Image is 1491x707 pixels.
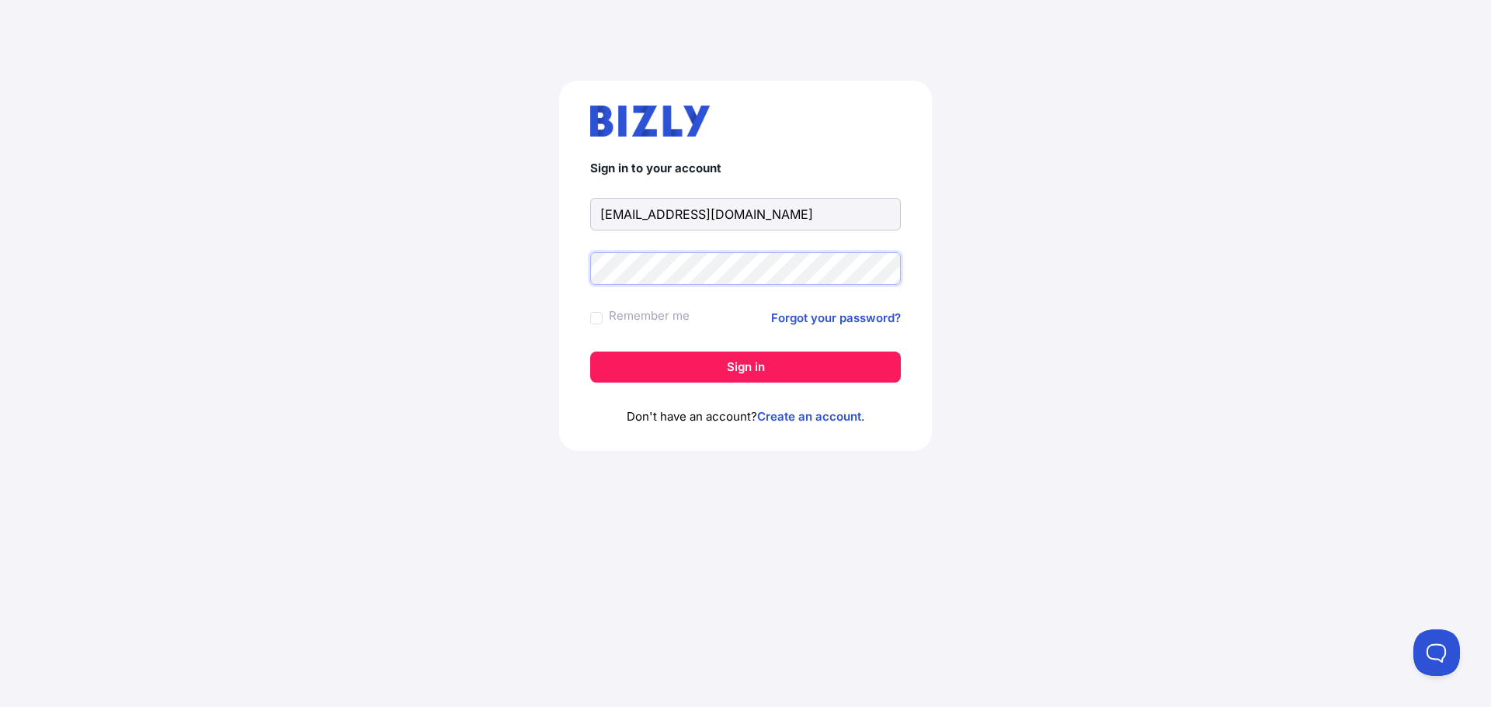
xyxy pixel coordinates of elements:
[590,198,901,230] input: Email
[590,161,901,176] h4: Sign in to your account
[1413,629,1460,676] iframe: Toggle Customer Support
[757,409,861,424] a: Create an account
[590,106,710,137] img: bizly_logo.svg
[609,307,690,325] label: Remember me
[590,407,901,426] p: Don't have an account? .
[771,309,901,328] a: Forgot your password?
[590,352,901,383] button: Sign in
